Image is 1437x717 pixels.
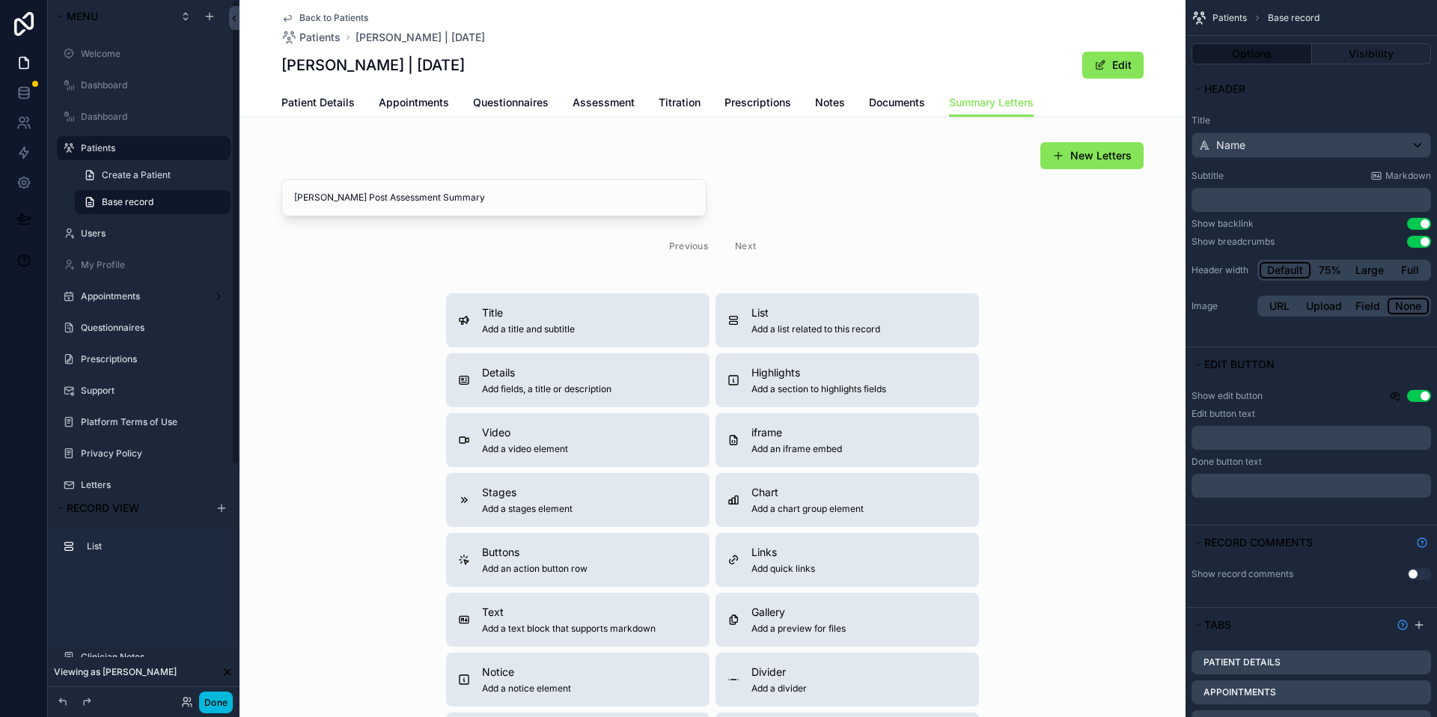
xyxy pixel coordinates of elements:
button: iframeAdd an iframe embed [716,413,979,467]
span: Create a Patient [102,169,171,181]
label: Platform Terms of Use [81,416,222,428]
div: Show backlink [1192,218,1254,230]
span: Details [482,365,611,380]
button: Field [1349,298,1388,314]
span: Chart [751,485,864,500]
label: Appointments [81,290,201,302]
label: Image [1192,300,1251,312]
div: scrollable content [48,528,239,573]
span: Menu [67,10,98,22]
span: Questionnaires [473,95,549,110]
span: Add an iframe embed [751,443,842,455]
span: Add a video element [482,443,568,455]
span: Viewing as [PERSON_NAME] [54,666,177,678]
span: iframe [751,425,842,440]
button: StagesAdd a stages element [446,473,710,527]
button: TitleAdd a title and subtitle [446,293,710,347]
span: Stages [482,485,573,500]
button: URL [1260,298,1299,314]
button: VideoAdd a video element [446,413,710,467]
a: My Profile [81,259,222,271]
a: Patient Details [281,89,355,119]
button: GalleryAdd a preview for files [716,593,979,647]
label: Questionnaires [81,322,222,334]
span: Titration [659,95,701,110]
a: Appointments [379,89,449,119]
span: Base record [1268,12,1319,24]
h1: [PERSON_NAME] | [DATE] [281,55,465,76]
span: Add a list related to this record [751,323,880,335]
span: Add a section to highlights fields [751,383,886,395]
button: None [1388,298,1429,314]
button: Edit [1082,52,1144,79]
label: List [87,540,219,552]
a: Assessment [573,89,635,119]
div: scrollable content [1192,426,1431,450]
button: Upload [1299,298,1349,314]
span: Markdown [1385,170,1431,182]
span: Add an action button row [482,563,588,575]
a: Notes [815,89,845,119]
span: Add a notice element [482,683,571,695]
span: Divider [751,665,807,680]
button: DetailsAdd fields, a title or description [446,353,710,407]
label: Prescriptions [81,353,222,365]
a: Prescriptions [724,89,791,119]
a: Base record [75,190,231,214]
label: Users [81,228,222,239]
span: Add fields, a title or description [482,383,611,395]
button: LinksAdd quick links [716,533,979,587]
span: Add quick links [751,563,815,575]
span: Back to Patients [299,12,368,24]
span: Patients [299,30,341,45]
label: Dashboard [81,79,222,91]
span: Gallery [751,605,846,620]
label: Welcome [81,48,222,60]
a: Patients [281,30,341,45]
button: Done [199,692,233,713]
button: Large [1349,262,1391,278]
button: Full [1391,262,1429,278]
label: Dashboard [81,111,222,123]
a: [PERSON_NAME] | [DATE] [356,30,485,45]
span: Add a preview for files [751,623,846,635]
label: Support [81,385,222,397]
a: Summary Letters [949,89,1034,118]
span: Patients [1212,12,1247,24]
div: scrollable content [1192,474,1431,498]
button: 75% [1311,262,1349,278]
span: Patient Details [281,95,355,110]
label: Patients [81,142,222,154]
span: Add a title and subtitle [482,323,575,335]
div: Show record comments [1192,568,1293,580]
button: Name [1192,132,1431,158]
button: Tabs [1192,614,1391,635]
span: Add a stages element [482,503,573,515]
div: Show breadcrumbs [1192,236,1275,248]
span: Title [482,305,575,320]
span: Highlights [751,365,886,380]
svg: Show help information [1397,619,1409,631]
span: Name [1216,138,1245,153]
a: Questionnaires [473,89,549,119]
span: Appointments [379,95,449,110]
button: HighlightsAdd a section to highlights fields [716,353,979,407]
svg: Show help information [1416,537,1428,549]
span: Buttons [482,545,588,560]
a: Documents [869,89,925,119]
span: Documents [869,95,925,110]
span: Add a text block that supports markdown [482,623,656,635]
label: Edit button text [1192,408,1255,420]
label: Privacy Policy [81,448,222,460]
span: Base record [102,196,153,208]
span: Notes [815,95,845,110]
label: Show edit button [1192,390,1263,402]
span: Links [751,545,815,560]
